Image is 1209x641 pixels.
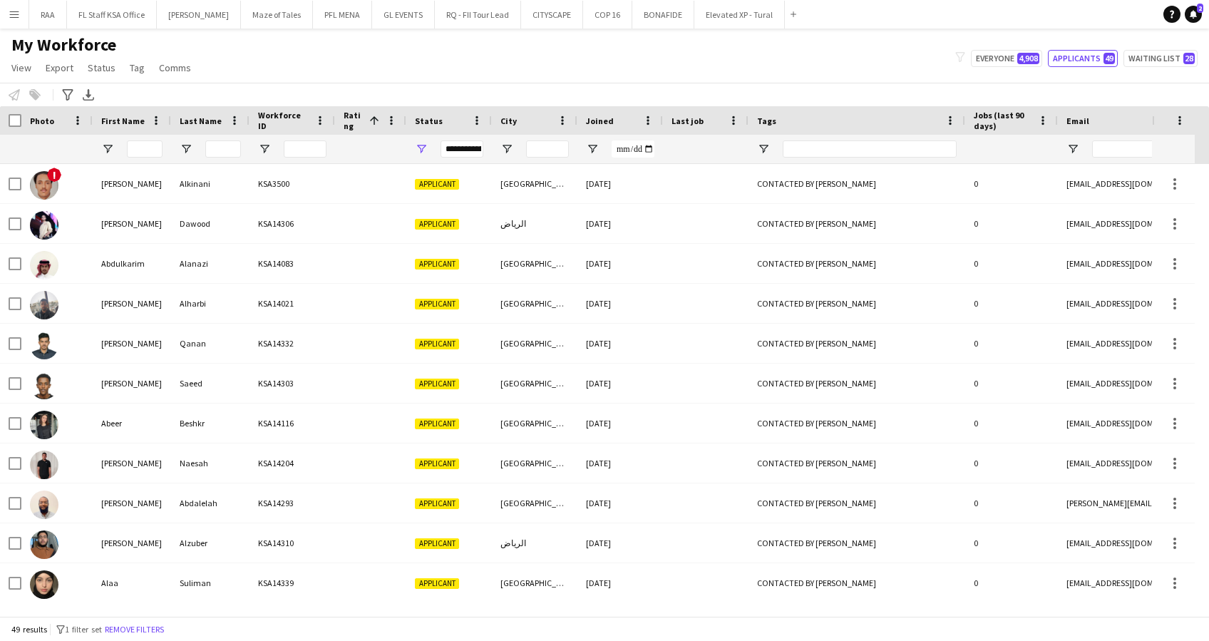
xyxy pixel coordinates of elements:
div: CONTACTED BY [PERSON_NAME] [748,404,965,443]
span: Comms [159,61,191,74]
div: [GEOGRAPHIC_DATA] [492,364,577,403]
span: Last Name [180,116,222,126]
span: Applicant [415,259,459,270]
button: [PERSON_NAME] [157,1,241,29]
span: Applicant [415,578,459,589]
div: [DATE] [577,483,663,523]
button: Open Filter Menu [1066,143,1079,155]
button: Open Filter Menu [415,143,428,155]
input: First Name Filter Input [127,140,163,158]
button: Open Filter Menu [586,143,599,155]
div: [GEOGRAPHIC_DATA] [492,244,577,283]
span: Applicant [415,458,459,469]
div: CONTACTED BY [PERSON_NAME] [748,204,965,243]
span: Applicant [415,299,459,309]
div: [PERSON_NAME] [93,164,171,203]
div: الرياض [492,204,577,243]
span: Photo [30,116,54,126]
span: Last job [672,116,704,126]
div: KSA14293 [249,483,335,523]
button: CITYSCAPE [521,1,583,29]
span: Status [415,116,443,126]
div: KSA14303 [249,364,335,403]
button: Applicants49 [1048,50,1118,67]
button: Open Filter Menu [180,143,192,155]
button: Remove filters [102,622,167,637]
div: 0 [965,244,1058,283]
div: [PERSON_NAME] [93,523,171,563]
div: [DATE] [577,563,663,602]
span: Applicant [415,379,459,389]
img: Abdulaziz Dawood [30,211,58,240]
span: Tag [130,61,145,74]
div: KSA14021 [249,284,335,323]
button: Elevated XP - Tural [694,1,785,29]
span: Export [46,61,73,74]
div: KSA14204 [249,443,335,483]
a: Tag [124,58,150,77]
span: 4,908 [1017,53,1039,64]
div: Alanazi [171,244,249,283]
img: Abdulrahman Qanan [30,331,58,359]
app-action-btn: Advanced filters [59,86,76,103]
div: [GEOGRAPHIC_DATA] [492,443,577,483]
div: KSA14332 [249,324,335,363]
div: [PERSON_NAME] [93,204,171,243]
img: Ahmad Naesah [30,451,58,479]
div: Alaa [93,563,171,602]
span: Applicant [415,179,459,190]
div: KSA14310 [249,523,335,563]
div: Alkinani [171,164,249,203]
span: Status [88,61,115,74]
a: Export [40,58,79,77]
div: [GEOGRAPHIC_DATA] [492,284,577,323]
div: Abdulkarim [93,244,171,283]
a: 2 [1185,6,1202,23]
div: [GEOGRAPHIC_DATA] [492,324,577,363]
div: Alharbi [171,284,249,323]
div: [DATE] [577,284,663,323]
span: View [11,61,31,74]
div: [GEOGRAPHIC_DATA] [492,563,577,602]
div: Naesah [171,443,249,483]
div: CONTACTED BY [PERSON_NAME] [748,284,965,323]
img: Abdulkarim Alanazi [30,251,58,280]
img: Abdulaziz Alkinani [30,171,58,200]
button: Waiting list28 [1123,50,1198,67]
div: CONTACTED BY [PERSON_NAME] [748,164,965,203]
div: [PERSON_NAME] [93,364,171,403]
button: Open Filter Menu [258,143,271,155]
div: CONTACTED BY [PERSON_NAME] [748,523,965,563]
div: Abdalelah [171,483,249,523]
img: Ahmed Abdalelah [30,491,58,519]
button: Open Filter Menu [500,143,513,155]
span: Applicant [415,339,459,349]
span: Tags [757,116,776,126]
div: [PERSON_NAME] [93,483,171,523]
app-action-btn: Export XLSX [80,86,97,103]
div: [GEOGRAPHIC_DATA] [492,404,577,443]
input: Joined Filter Input [612,140,654,158]
div: 0 [965,364,1058,403]
span: Workforce ID [258,110,309,131]
div: CONTACTED BY [PERSON_NAME] [748,364,965,403]
div: [PERSON_NAME] [93,443,171,483]
input: Last Name Filter Input [205,140,241,158]
span: Jobs (last 90 days) [974,110,1032,131]
div: 0 [965,443,1058,483]
div: Abeer [93,404,171,443]
div: [DATE] [577,364,663,403]
div: Saeed [171,364,249,403]
div: 0 [965,164,1058,203]
img: Abdulrahman Alharbi [30,291,58,319]
div: [DATE] [577,204,663,243]
div: KSA14083 [249,244,335,283]
span: 49 [1103,53,1115,64]
div: KSA3500 [249,164,335,203]
img: Abdurahman Saeed [30,371,58,399]
a: Status [82,58,121,77]
button: GL EVENTS [372,1,435,29]
a: Comms [153,58,197,77]
button: PFL MENA [313,1,372,29]
span: Applicant [415,219,459,230]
